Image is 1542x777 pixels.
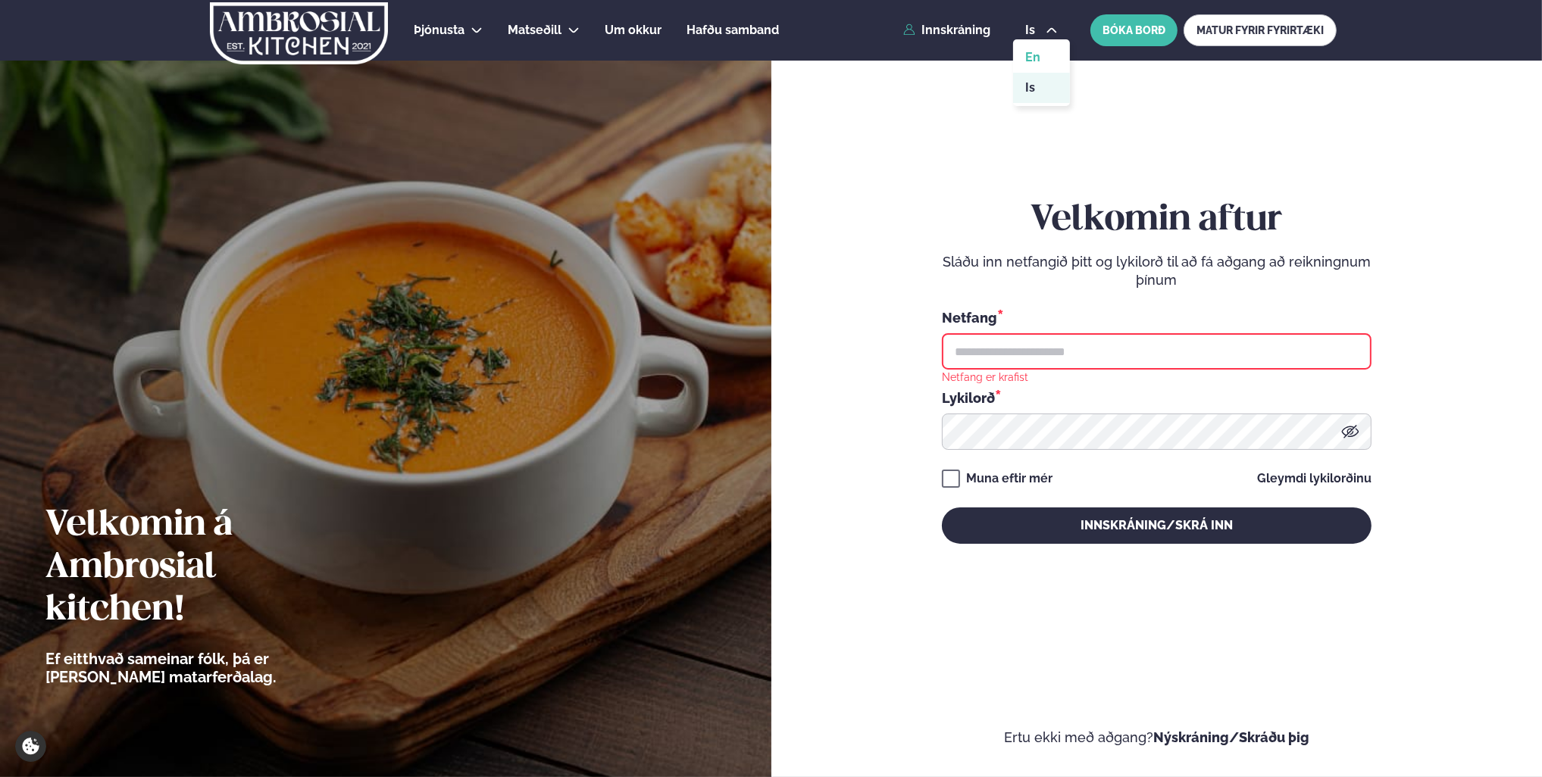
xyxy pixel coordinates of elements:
span: is [1025,24,1040,36]
span: Um okkur [605,23,662,37]
p: Ertu ekki með aðgang? [817,729,1497,747]
span: Matseðill [508,23,561,37]
button: BÓKA BORÐ [1090,14,1178,46]
div: Netfang er krafist [942,370,1028,383]
a: Innskráning [903,23,990,37]
a: Þjónusta [414,21,464,39]
a: Nýskráning/Skráðu þig [1153,729,1309,745]
p: Sláðu inn netfangið þitt og lykilorð til að fá aðgang að reikningnum þínum [942,253,1372,289]
h2: Velkomin á Ambrosial kitchen! [45,504,360,632]
a: Gleymdi lykilorðinu [1257,473,1372,485]
div: Netfang [942,307,1372,327]
span: Hafðu samband [687,23,779,37]
a: Matseðill [508,21,561,39]
p: Ef eitthvað sameinar fólk, þá er [PERSON_NAME] matarferðalag. [45,650,360,686]
h2: Velkomin aftur [942,199,1372,242]
a: is [1013,73,1070,103]
div: Lykilorð [942,388,1372,407]
a: Hafðu samband [687,21,779,39]
a: Um okkur [605,21,662,39]
img: logo [208,2,389,64]
span: Þjónusta [414,23,464,37]
a: Cookie settings [15,731,46,762]
button: Innskráning/Skrá inn [942,507,1372,544]
a: MATUR FYRIR FYRIRTÆKI [1184,14,1337,46]
a: en [1013,42,1070,73]
button: is [1013,24,1070,36]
